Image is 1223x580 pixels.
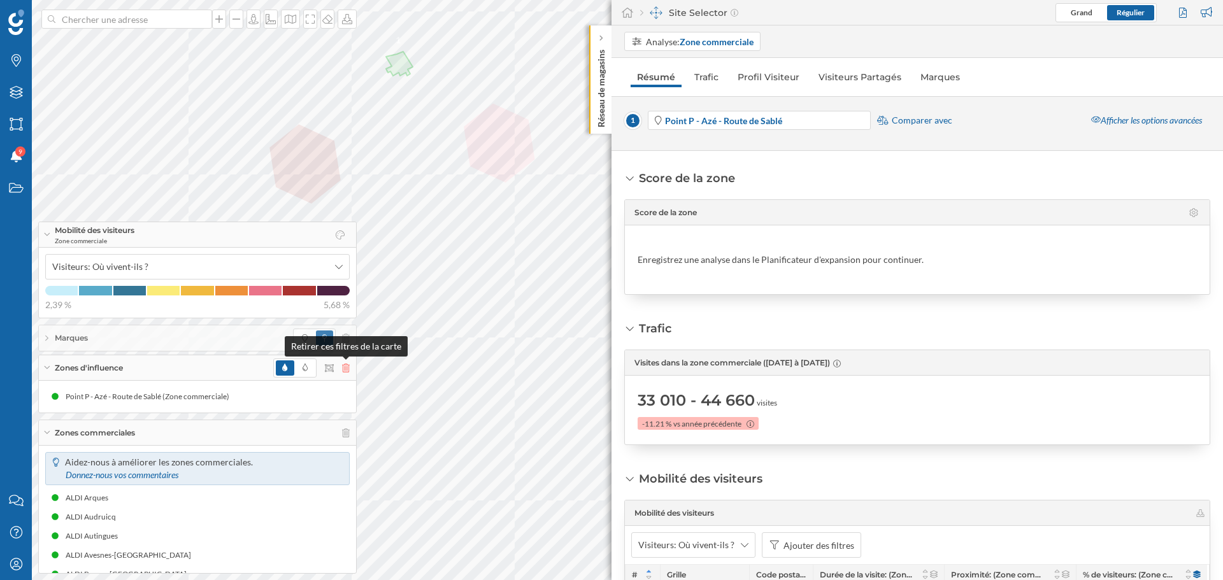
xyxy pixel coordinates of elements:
span: Visiteurs: Où vivent-ils ? [52,260,148,273]
span: Mobilité des visiteurs [634,507,714,519]
span: Marques [55,332,88,344]
a: Visiteurs Partagés [812,67,908,87]
span: 2,39 % [45,299,71,311]
span: 9 [18,145,22,158]
strong: Point P - Azé - Route de Sablé [665,115,782,126]
p: Aidez-nous à améliorer les zones commerciales. [65,456,343,481]
strong: Zone commerciale [680,36,754,47]
p: Réseau de magasins [595,45,608,127]
div: Donnez-nous vos commentaires [66,469,178,481]
div: ALDI Audruicq [66,511,122,523]
span: Score de la zone [634,207,697,218]
div: Score de la zone [639,170,735,187]
span: Comparer avec [892,114,952,127]
span: Assistance [20,9,82,20]
a: Marques [914,67,966,87]
span: Durée de la visite: (Zone commerciale) ([DATE] à [DATE]) [820,570,914,579]
span: Zones commerciales [55,427,135,439]
div: ALDI Avesnes-[GEOGRAPHIC_DATA] [66,549,197,562]
div: Trafic [639,320,671,337]
img: Logo Geoblink [8,10,24,35]
div: Analyse: [646,35,754,48]
span: Grand [1071,8,1092,17]
span: vs année précédente [673,418,741,430]
span: Visites dans la zone commerciale ([DATE] à [DATE]) [634,357,830,369]
span: Zones d'influence [55,362,123,374]
a: Profil Visiteur [731,67,806,87]
span: -11.21 % [642,418,671,430]
span: Régulier [1117,8,1145,17]
span: Visiteurs: Où vivent-ils ? [638,539,734,551]
div: Mobilité des visiteurs [639,470,762,487]
span: Code postal: (Zone commerciale) ([DATE] à [DATE]) [756,570,806,579]
img: dashboards-manager.svg [650,6,662,19]
span: 33 010 - 44 660 [638,390,755,411]
a: Trafic [688,67,725,87]
span: Proximité: (Zone commerciale) ([DATE] à [DATE]) [951,570,1046,579]
div: ALDI Autingues [66,530,124,542]
div: ALDI Arques [66,492,115,504]
div: Enregistrez une analyse dans le Planificateur d'expansion pour continuer. [638,253,924,266]
span: % de visiteurs: (Zone commerciale) ([DATE] à [DATE]) [1083,570,1177,579]
a: Résumé [631,67,682,87]
span: visites [757,397,777,409]
span: 1 [624,112,641,129]
div: Afficher les options avancées [1084,110,1210,132]
span: Mobilité des visiteurs [55,225,134,236]
div: Point P - Azé - Route de Sablé (Zone commerciale) [75,390,245,403]
div: Site Selector [640,6,738,19]
span: 5,68 % [324,299,350,311]
div: Ajouter des filtres [783,539,854,552]
span: Zone commerciale [55,236,134,245]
